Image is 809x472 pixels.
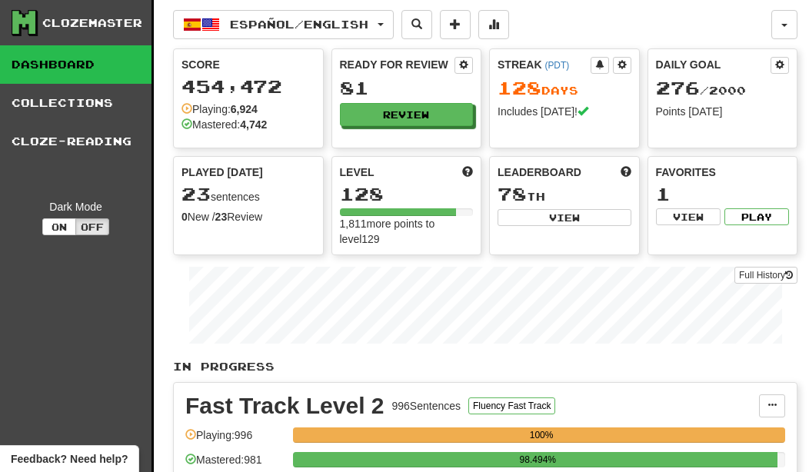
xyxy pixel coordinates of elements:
[340,216,474,247] div: 1,811 more points to level 129
[42,15,142,31] div: Clozemaster
[173,10,394,39] button: Español/English
[340,103,474,126] button: Review
[11,451,128,467] span: Open feedback widget
[181,165,263,180] span: Played [DATE]
[656,208,721,225] button: View
[498,78,631,98] div: Day s
[544,60,569,71] a: (PDT)
[462,165,473,180] span: Score more points to level up
[181,209,315,224] div: New / Review
[240,118,267,131] strong: 4,742
[401,10,432,39] button: Search sentences
[185,394,385,417] div: Fast Track Level 2
[498,77,541,98] span: 128
[173,359,797,374] p: In Progress
[656,84,746,97] span: / 2000
[498,184,631,204] div: th
[298,452,777,467] div: 98.494%
[181,77,315,96] div: 454,472
[621,165,631,180] span: This week in points, UTC
[392,398,461,414] div: 996 Sentences
[12,199,140,214] div: Dark Mode
[498,57,591,72] div: Streak
[42,218,76,235] button: On
[340,57,455,72] div: Ready for Review
[340,184,474,204] div: 128
[478,10,509,39] button: More stats
[340,78,474,98] div: 81
[656,104,790,119] div: Points [DATE]
[468,397,555,414] button: Fluency Fast Track
[498,165,581,180] span: Leaderboard
[298,427,785,443] div: 100%
[185,427,285,453] div: Playing: 996
[656,165,790,180] div: Favorites
[75,218,109,235] button: Off
[181,183,211,204] span: 23
[724,208,789,225] button: Play
[498,183,527,204] span: 78
[440,10,471,39] button: Add sentence to collection
[231,103,258,115] strong: 6,924
[181,57,315,72] div: Score
[181,117,267,132] div: Mastered:
[181,211,188,223] strong: 0
[656,184,790,204] div: 1
[215,211,228,223] strong: 23
[181,184,315,204] div: sentences
[181,101,258,117] div: Playing:
[656,57,771,74] div: Daily Goal
[656,77,700,98] span: 276
[498,209,631,226] button: View
[498,104,631,119] div: Includes [DATE]!
[340,165,375,180] span: Level
[230,18,368,31] span: Español / English
[734,267,797,284] a: Full History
